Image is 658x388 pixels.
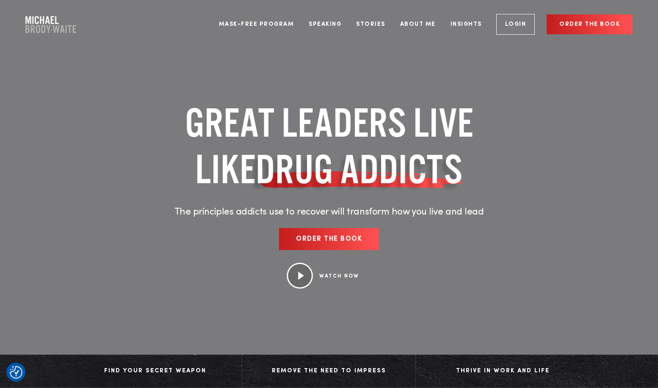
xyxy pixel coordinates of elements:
[286,263,313,289] img: Play
[256,146,463,193] span: DRUG ADDICTS
[319,274,359,279] a: WATCH NOW
[132,99,526,193] h1: GREAT LEADERS LIVE LIKE
[496,14,535,35] a: Login
[77,365,233,377] div: Find Your Secret Weapon
[174,207,484,217] span: The principles addicts use to recover will transform how you live and lead
[444,8,488,40] a: Insights
[279,228,379,250] a: Order the book
[394,8,442,40] a: About Me
[25,16,76,33] a: Company Logo Company Logo
[10,366,22,379] img: Revisit consent button
[424,365,581,377] div: Thrive in Work and Life
[302,8,348,40] a: Speaking
[213,8,301,40] a: Mask-Free Program
[350,8,392,40] a: Stories
[251,365,407,377] div: Remove The Need to Impress
[547,14,633,34] a: Order the book
[296,236,362,242] span: Order the book
[10,366,22,379] button: Consent Preferences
